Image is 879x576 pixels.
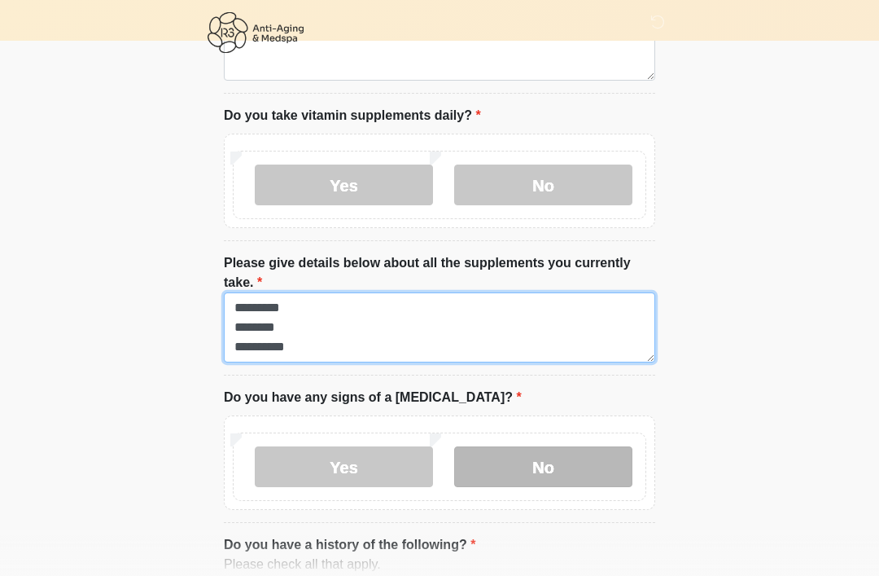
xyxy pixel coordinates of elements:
label: Please give details below about all the supplements you currently take. [224,253,655,292]
div: Please check all that apply. [224,555,655,574]
label: Yes [255,446,433,487]
label: Yes [255,165,433,205]
label: No [454,165,632,205]
label: Do you take vitamin supplements daily? [224,106,481,125]
label: Do you have any signs of a [MEDICAL_DATA]? [224,388,522,407]
img: R3 Anti Aging & Medspa Scottsdale Logo [208,12,304,53]
label: Do you have a history of the following? [224,535,475,555]
label: No [454,446,632,487]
